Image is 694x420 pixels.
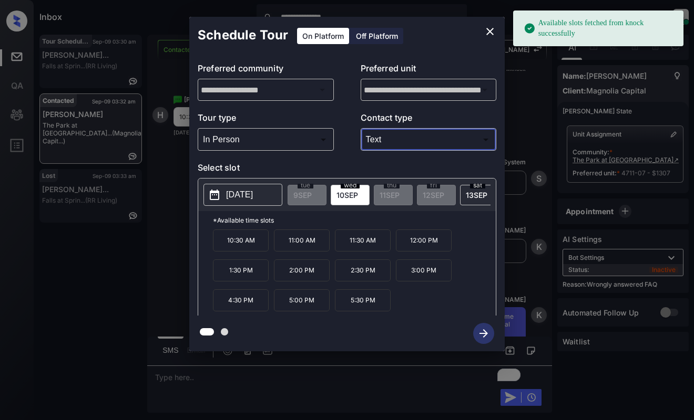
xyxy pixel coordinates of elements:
[467,320,501,347] button: btn-next
[203,184,282,206] button: [DATE]
[331,185,370,205] div: date-select
[213,211,496,229] p: *Available time slots
[213,289,269,311] p: 4:30 PM
[213,259,269,281] p: 1:30 PM
[361,111,497,128] p: Contact type
[200,131,331,148] div: In Person
[335,289,391,311] p: 5:30 PM
[335,259,391,281] p: 2:30 PM
[524,14,675,43] div: Available slots fetched from knock successfully
[466,191,487,199] span: 13 SEP
[396,229,452,251] p: 12:00 PM
[396,259,452,281] p: 3:00 PM
[198,161,496,178] p: Select slot
[189,17,297,54] h2: Schedule Tour
[470,182,485,188] span: sat
[213,229,269,251] p: 10:30 AM
[460,185,499,205] div: date-select
[198,62,334,79] p: Preferred community
[274,229,330,251] p: 11:00 AM
[274,289,330,311] p: 5:00 PM
[336,191,358,199] span: 10 SEP
[198,111,334,128] p: Tour type
[363,131,494,148] div: Text
[274,259,330,281] p: 2:00 PM
[297,28,349,44] div: On Platform
[361,62,497,79] p: Preferred unit
[341,182,360,188] span: wed
[351,28,403,44] div: Off Platform
[479,21,501,42] button: close
[335,229,391,251] p: 11:30 AM
[226,188,253,201] p: [DATE]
